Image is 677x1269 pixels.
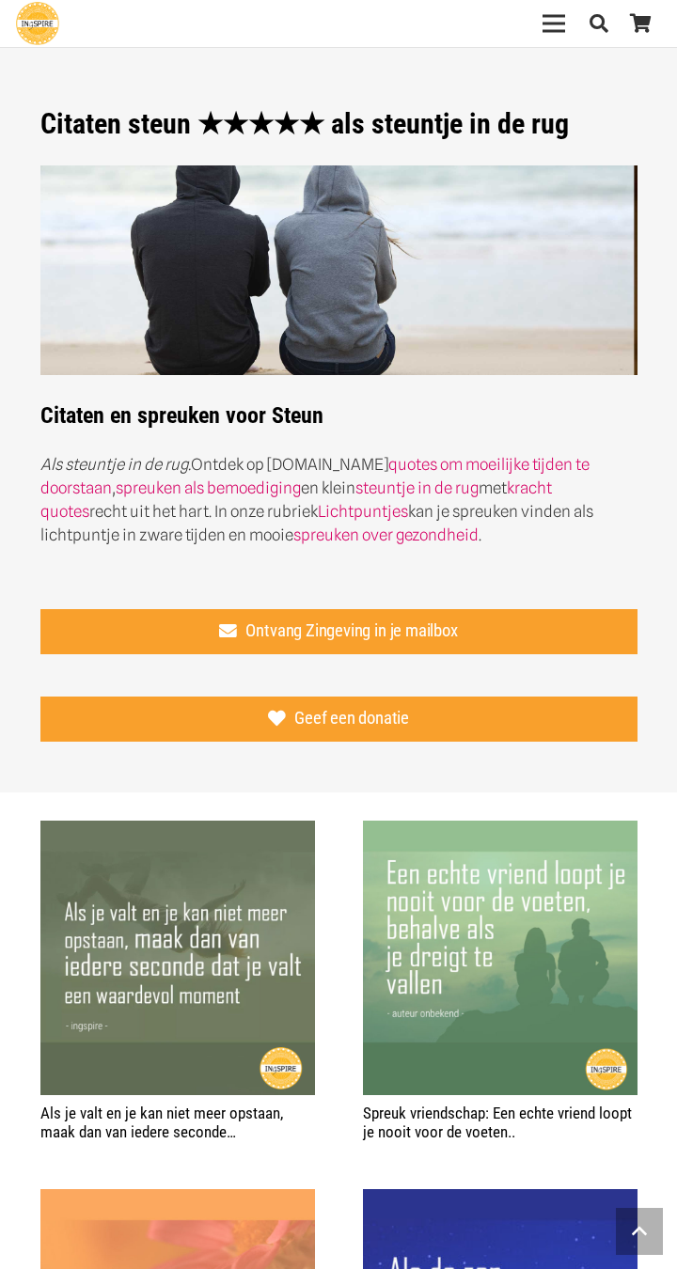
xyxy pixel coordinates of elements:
[363,1104,632,1141] a: Spreuk vriendschap: Een echte vriend loopt je nooit voor de voeten..
[363,822,638,841] a: Spreuk vriendschap: Een echte vriend loopt je nooit voor de voeten..
[116,478,301,497] a: spreuken als bemoediging
[40,165,638,375] img: Spreuken steuntje in de rug - quotes over steun van ingspire
[40,1191,315,1210] a: Je mag verdriet voelen terwijl je gelukkig bent – © Ingspire quote
[40,165,638,429] strong: Citaten en spreuken voor Steun
[16,2,59,45] a: Ingspire - het zingevingsplatform met de mooiste spreuken en gouden inzichten over het leven
[294,708,409,728] span: Geef een donatie
[40,609,638,654] a: Ontvang Zingeving in je mailbox
[40,107,638,141] h1: Citaten steun ★★★★★ als steuntje in de rug
[616,1208,663,1255] a: Terug naar top
[40,453,638,547] p: Ontdek op [DOMAIN_NAME] , en klein met recht uit het hart. In onze rubriek kan je spreuken vinden...
[318,502,408,521] a: Lichtpuntjes
[40,1104,283,1141] a: Als je valt en je kan niet meer opstaan, maak dan van iedere seconde…
[40,821,315,1095] img: Als je valt en je kan niet meer opstaan, maak dan van iedere seconde dat je valt een waardevol mo...
[363,821,638,1095] img: Quote over vriendschap: Een echte vriend... | www.ingspire.nl
[578,1,620,46] a: Zoeken
[40,822,315,841] a: Als je valt en je kan niet meer opstaan, maak dan van iedere seconde…
[40,455,191,474] i: Als steuntje in de rug.
[293,525,479,544] a: spreuken over gezondheid
[40,455,590,497] a: quotes om moeilijke tijden te doorstaan
[363,1191,638,1210] a: Mooie quote: Als de zon ondergaat komen de sterren op – Ingspire.nl ©
[40,697,638,742] a: Geef een donatie
[245,620,457,641] span: Ontvang Zingeving in je mailbox
[355,478,479,497] a: steuntje in de rug
[40,478,552,521] a: kracht quotes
